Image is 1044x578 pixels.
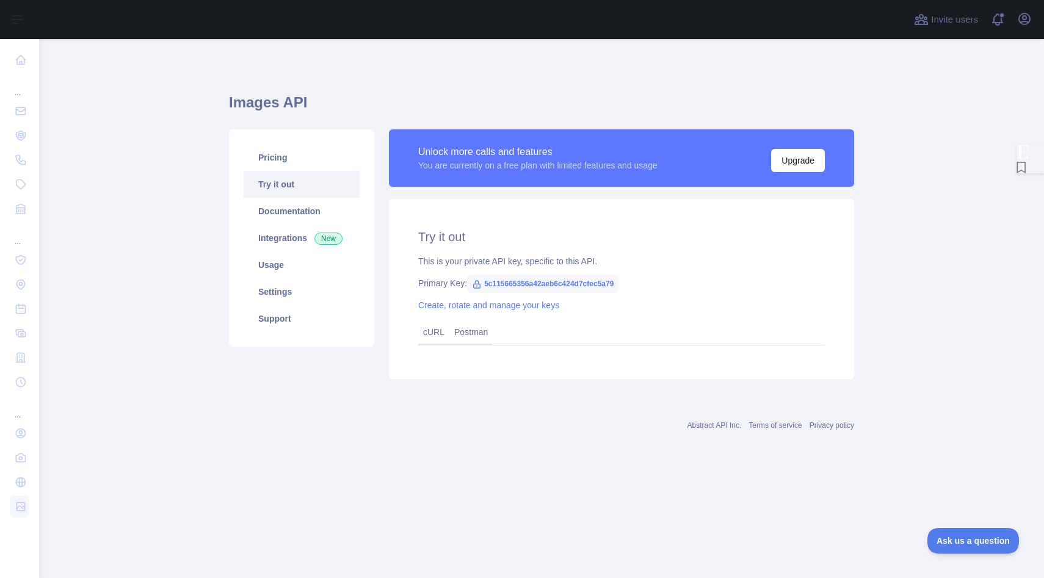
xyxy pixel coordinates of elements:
[10,396,29,420] div: ...
[10,73,29,98] div: ...
[244,278,360,305] a: Settings
[912,10,981,29] button: Invite users
[418,255,825,267] div: This is your private API key, specific to this API.
[771,149,825,172] button: Upgrade
[1017,145,1029,159] img: Editorialist Icon
[244,251,360,278] a: Usage
[418,228,825,245] h2: Try it out
[244,198,360,225] a: Documentation
[931,13,978,27] span: Invite users
[418,159,658,172] div: You are currently on a free plan with limited features and usage
[244,225,360,251] a: Integrations New
[749,421,802,430] a: Terms of service
[418,300,559,310] a: Create, rotate and manage your keys
[449,322,493,342] a: Postman
[423,327,444,337] a: cURL
[244,144,360,171] a: Pricing
[927,528,1020,554] iframe: Toggle Customer Support
[244,171,360,198] a: Try it out
[418,277,825,289] div: Primary Key:
[810,421,854,430] a: Privacy policy
[418,145,658,159] div: Unlock more calls and features
[687,421,742,430] a: Abstract API Inc.
[1017,162,1026,173] img: Saved Icon
[229,93,854,122] h1: Images API
[10,222,29,247] div: ...
[244,305,360,332] a: Support
[467,275,618,293] span: 5c115665356a42aeb6c424d7cfec5a79
[314,233,343,245] span: New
